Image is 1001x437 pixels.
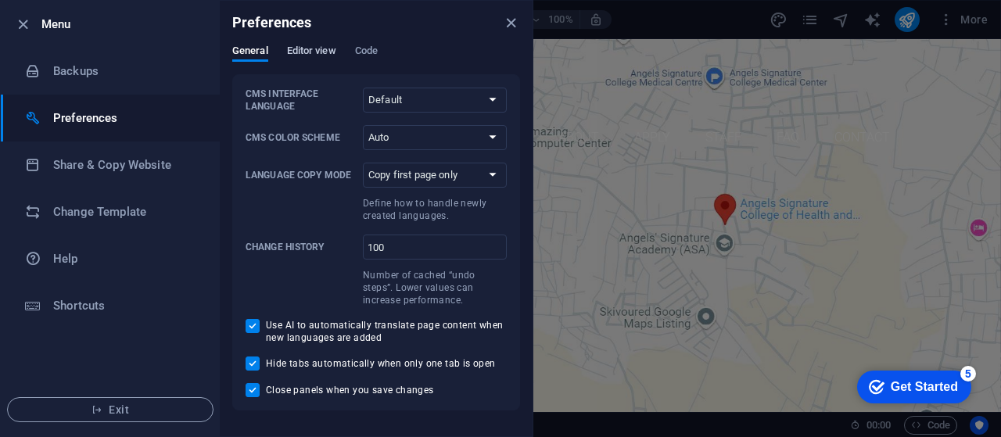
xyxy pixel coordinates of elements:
p: Define how to handle newly created languages. [363,197,507,222]
p: CMS Color Scheme [246,131,357,144]
span: Close panels when you save changes [266,384,434,396]
h6: Backups [53,62,198,81]
p: Language Copy Mode [246,169,357,181]
a: Help [1,235,220,282]
span: Exit [20,403,200,416]
div: Preferences [232,45,520,74]
select: CMS Color Scheme [363,125,507,150]
h6: Share & Copy Website [53,156,198,174]
h6: Menu [41,15,207,34]
select: Language Copy ModeDefine how to handle newly created languages. [363,163,507,188]
span: General [232,41,268,63]
button: Exit [7,397,213,422]
button: close [501,13,520,32]
select: CMS Interface Language [363,88,507,113]
h6: Change Template [53,202,198,221]
div: Get Started 5 items remaining, 0% complete [13,8,127,41]
span: Code [355,41,378,63]
h6: Preferences [53,109,198,127]
div: 5 [116,3,131,19]
span: Use AI to automatically translate page content when new languages are added [266,319,507,344]
h6: Shortcuts [53,296,198,315]
span: Editor view [287,41,336,63]
span: Hide tabs automatically when only one tab is open [266,357,496,370]
h6: Preferences [232,13,312,32]
p: CMS Interface Language [246,88,357,113]
p: Number of cached “undo steps”. Lower values can increase performance. [363,269,507,306]
h6: Help [53,249,198,268]
div: Get Started [46,17,113,31]
input: Change historyNumber of cached “undo steps”. Lower values can increase performance. [363,235,507,260]
p: Change history [246,241,357,253]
